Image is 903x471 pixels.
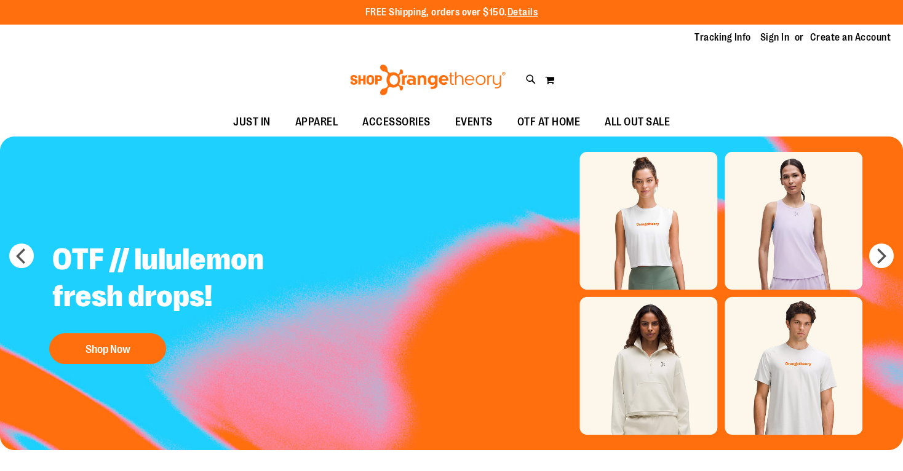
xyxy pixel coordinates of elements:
span: APPAREL [295,108,338,136]
a: Create an Account [810,31,891,44]
a: Tracking Info [694,31,751,44]
span: JUST IN [233,108,271,136]
a: OTF // lululemon fresh drops! Shop Now [43,232,349,370]
span: ACCESSORIES [362,108,431,136]
span: ALL OUT SALE [605,108,670,136]
p: FREE Shipping, orders over $150. [365,6,538,20]
span: OTF AT HOME [517,108,581,136]
img: Shop Orangetheory [348,65,507,95]
h2: OTF // lululemon fresh drops! [43,232,349,327]
span: EVENTS [455,108,493,136]
button: prev [9,243,34,268]
button: Shop Now [49,333,166,364]
a: Details [507,7,538,18]
button: next [869,243,894,268]
a: Sign In [760,31,790,44]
